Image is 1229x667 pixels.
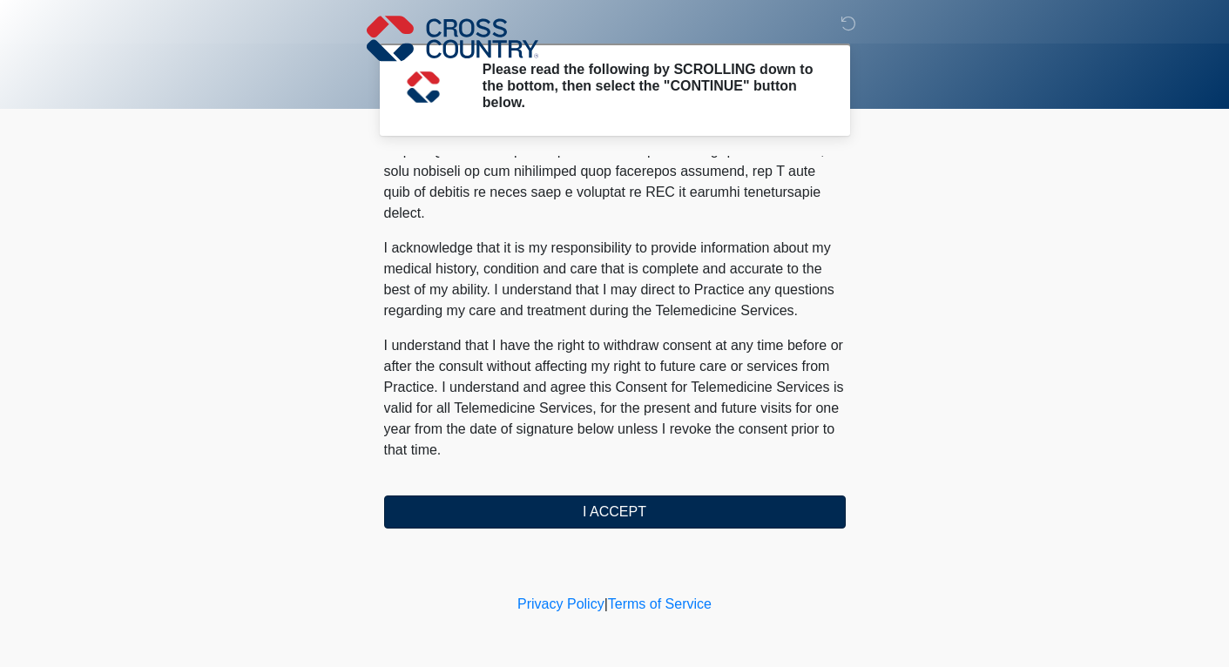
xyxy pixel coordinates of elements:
a: Terms of Service [608,596,712,611]
p: I acknowledge that it is my responsibility to provide information about my medical history, condi... [384,238,846,321]
a: Privacy Policy [517,596,604,611]
p: I understand that I have the right to withdraw consent at any time before or after the consult wi... [384,335,846,461]
a: | [604,596,608,611]
h2: Please read the following by SCROLLING down to the bottom, then select the "CONTINUE" button below. [483,61,820,111]
button: I ACCEPT [384,495,846,529]
img: Agent Avatar [397,61,449,113]
img: Cross Country Logo [367,13,539,64]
